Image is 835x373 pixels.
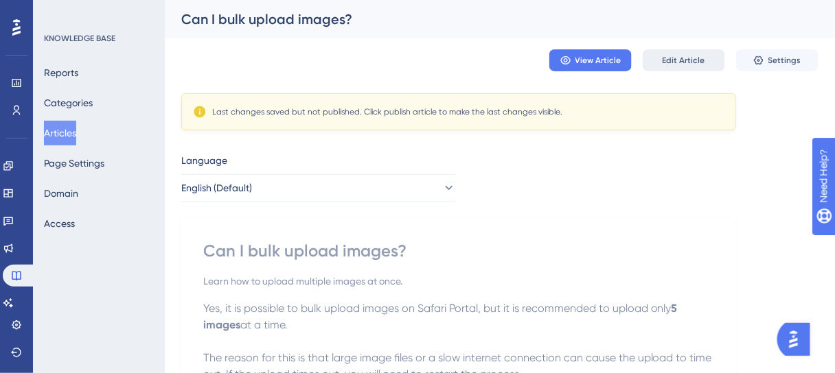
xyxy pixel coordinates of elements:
[181,10,784,29] div: Can I bulk upload images?
[44,181,78,206] button: Domain
[203,240,714,262] div: Can I bulk upload images?
[203,302,672,315] span: Yes, it is possible to bulk upload images on Safari Portal, but it is recommended to upload only
[549,49,632,71] button: View Article
[44,211,75,236] button: Access
[777,319,819,360] iframe: UserGuiding AI Assistant Launcher
[44,33,115,44] div: KNOWLEDGE BASE
[181,174,456,202] button: English (Default)
[240,318,288,331] span: at a time.
[768,55,801,66] span: Settings
[44,91,93,115] button: Categories
[212,106,562,117] div: Last changes saved but not published. Click publish article to make the last changes visible.
[32,3,86,20] span: Need Help?
[643,49,725,71] button: Edit Article
[181,152,227,169] span: Language
[736,49,819,71] button: Settings
[663,55,705,66] span: Edit Article
[44,121,76,145] button: Articles
[44,60,78,85] button: Reports
[575,55,621,66] span: View Article
[181,180,252,196] span: English (Default)
[44,151,104,176] button: Page Settings
[203,273,714,289] div: Learn how to upload multiple images at once.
